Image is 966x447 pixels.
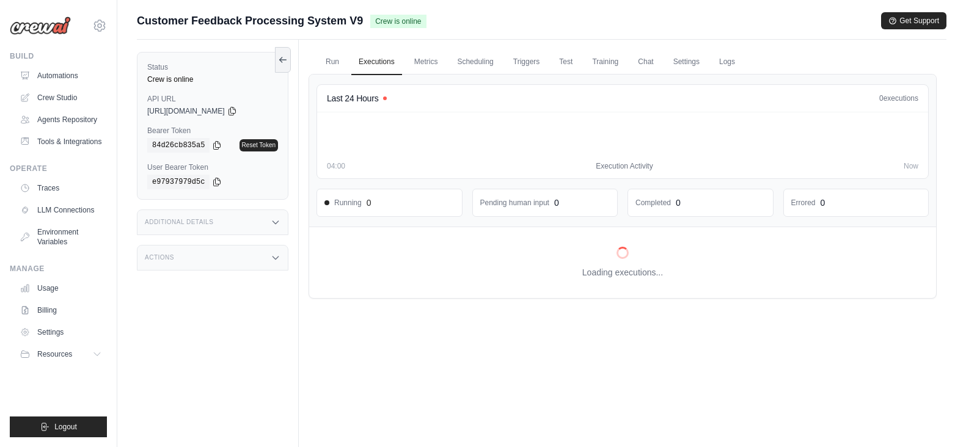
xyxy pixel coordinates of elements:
[147,74,278,84] div: Crew is online
[635,198,671,208] dd: Completed
[480,198,549,208] dd: Pending human input
[596,161,653,171] span: Execution Activity
[367,197,371,209] div: 0
[10,264,107,274] div: Manage
[10,164,107,173] div: Operate
[15,344,107,364] button: Resources
[318,49,346,75] a: Run
[15,278,107,298] a: Usage
[582,266,663,278] p: Loading executions...
[821,197,825,209] div: 0
[552,49,580,75] a: Test
[147,175,210,189] code: e97937979d5c
[879,94,884,103] span: 0
[15,110,107,129] a: Agents Repository
[370,15,426,28] span: Crew is online
[54,422,77,432] span: Logout
[240,139,278,151] a: Reset Token
[15,66,107,85] a: Automations
[585,49,626,75] a: Training
[15,132,107,151] a: Tools & Integrations
[147,62,278,72] label: Status
[324,198,362,208] span: Running
[676,197,681,209] div: 0
[137,12,363,29] span: Customer Feedback Processing System V9
[327,92,378,104] h4: Last 24 Hours
[904,161,918,171] span: Now
[147,106,225,116] span: [URL][DOMAIN_NAME]
[791,198,816,208] dd: Errored
[147,94,278,104] label: API URL
[147,126,278,136] label: Bearer Token
[327,161,345,171] span: 04:00
[37,349,72,359] span: Resources
[10,51,107,61] div: Build
[879,93,918,103] div: executions
[506,49,547,75] a: Triggers
[450,49,500,75] a: Scheduling
[712,49,742,75] a: Logs
[881,12,946,29] button: Get Support
[351,49,402,75] a: Executions
[554,197,559,209] div: 0
[147,162,278,172] label: User Bearer Token
[145,254,174,261] h3: Actions
[15,200,107,220] a: LLM Connections
[10,16,71,35] img: Logo
[145,219,213,226] h3: Additional Details
[15,322,107,342] a: Settings
[15,300,107,320] a: Billing
[10,416,107,437] button: Logout
[407,49,445,75] a: Metrics
[15,178,107,198] a: Traces
[15,222,107,252] a: Environment Variables
[631,49,660,75] a: Chat
[15,88,107,107] a: Crew Studio
[666,49,707,75] a: Settings
[147,138,210,153] code: 84d26cb835a5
